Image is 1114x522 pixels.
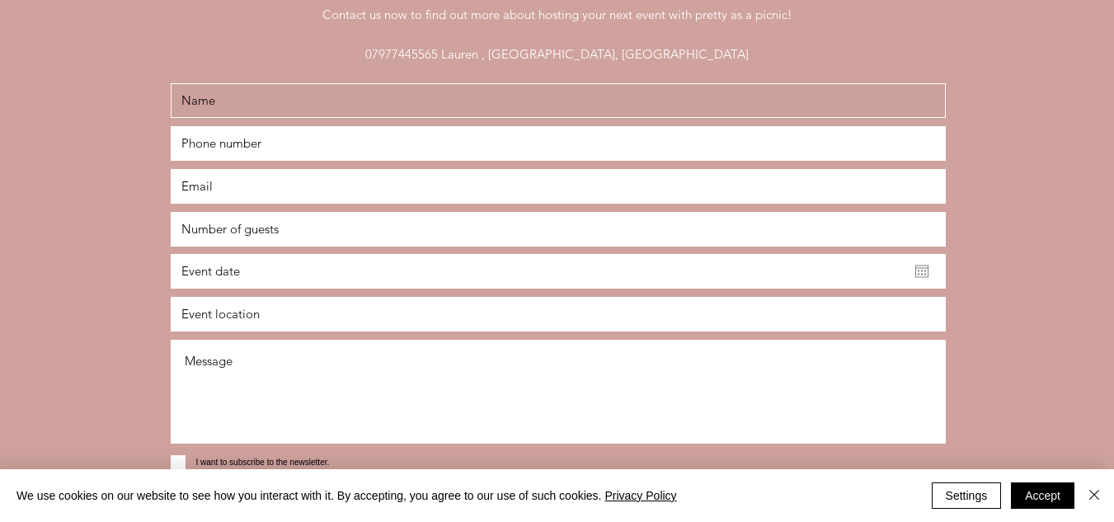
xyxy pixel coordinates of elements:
span: Contact us now to find out more about hosting your next event with pretty as a picnic! [322,7,792,22]
input: Number of guests [171,212,946,247]
iframe: Wix Chat [809,451,1114,522]
button: Settings [932,482,1002,509]
input: Event location [171,297,946,332]
input: Phone number [171,126,946,161]
input: Name [171,83,946,118]
img: Close [1084,485,1104,505]
a: Privacy Policy [604,489,676,502]
button: Open calendar [915,265,928,278]
button: Close [1084,482,1104,509]
button: Accept [1011,482,1074,509]
span: I want to subscribe to the newsletter. [196,458,330,467]
span: 07977445565 Lauren , [GEOGRAPHIC_DATA], [GEOGRAPHIC_DATA] [365,46,749,62]
span: We use cookies on our website to see how you interact with it. By accepting, you agree to our use... [16,488,677,503]
input: Email [171,169,946,204]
